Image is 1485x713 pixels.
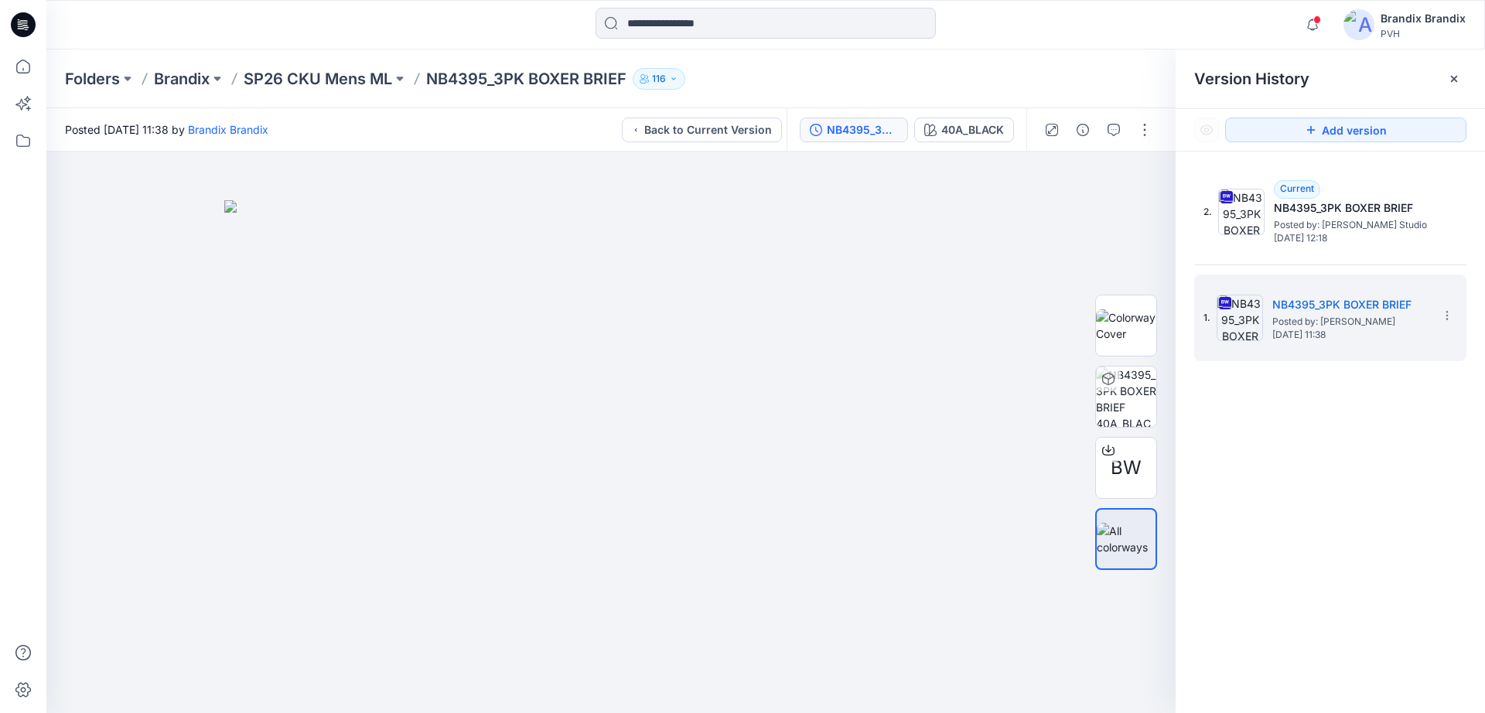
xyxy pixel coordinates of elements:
img: All colorways [1097,523,1156,555]
img: Colorway Cover [1096,309,1156,342]
button: Details [1070,118,1095,142]
a: Folders [65,68,120,90]
img: avatar [1343,9,1374,40]
div: 40A_BLACK [941,121,1004,138]
button: Add version [1225,118,1466,142]
button: Show Hidden Versions [1194,118,1219,142]
span: Posted by: Brandix Brandix [1272,314,1427,329]
span: Current [1280,183,1314,194]
img: NB4395_3PK BOXER BRIEF [1218,189,1265,235]
button: 40A_BLACK [914,118,1014,142]
button: 116 [633,68,685,90]
button: Close [1448,73,1460,85]
span: Version History [1194,70,1309,88]
p: 116 [652,70,666,87]
img: NB4395_3PK BOXER BRIEF [1217,295,1263,341]
h5: NB4395_3PK BOXER BRIEF [1272,295,1427,314]
span: BW [1111,454,1142,482]
img: NB4395_3PK BOXER BRIEF 40A_BLACK [1096,367,1156,427]
div: NB4395_3PK BOXER BRIEF [827,121,898,138]
span: 1. [1203,311,1210,325]
p: NB4395_3PK BOXER BRIEF [426,68,626,90]
span: [DATE] 11:38 [1272,329,1427,340]
span: Posted by: Stefka Studio [1274,217,1429,233]
a: Brandix [154,68,210,90]
a: Brandix Brandix [188,123,268,136]
button: NB4395_3PK BOXER BRIEF [800,118,908,142]
span: 2. [1203,205,1212,219]
div: PVH [1381,28,1466,39]
button: Back to Current Version [622,118,782,142]
span: [DATE] 12:18 [1274,233,1429,244]
img: eyJhbGciOiJIUzI1NiIsImtpZCI6IjAiLCJzbHQiOiJzZXMiLCJ0eXAiOiJKV1QifQ.eyJkYXRhIjp7InR5cGUiOiJzdG9yYW... [224,200,998,713]
h5: NB4395_3PK BOXER BRIEF [1274,199,1429,217]
span: Posted [DATE] 11:38 by [65,121,268,138]
div: Brandix Brandix [1381,9,1466,28]
a: SP26 CKU Mens ML [244,68,392,90]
